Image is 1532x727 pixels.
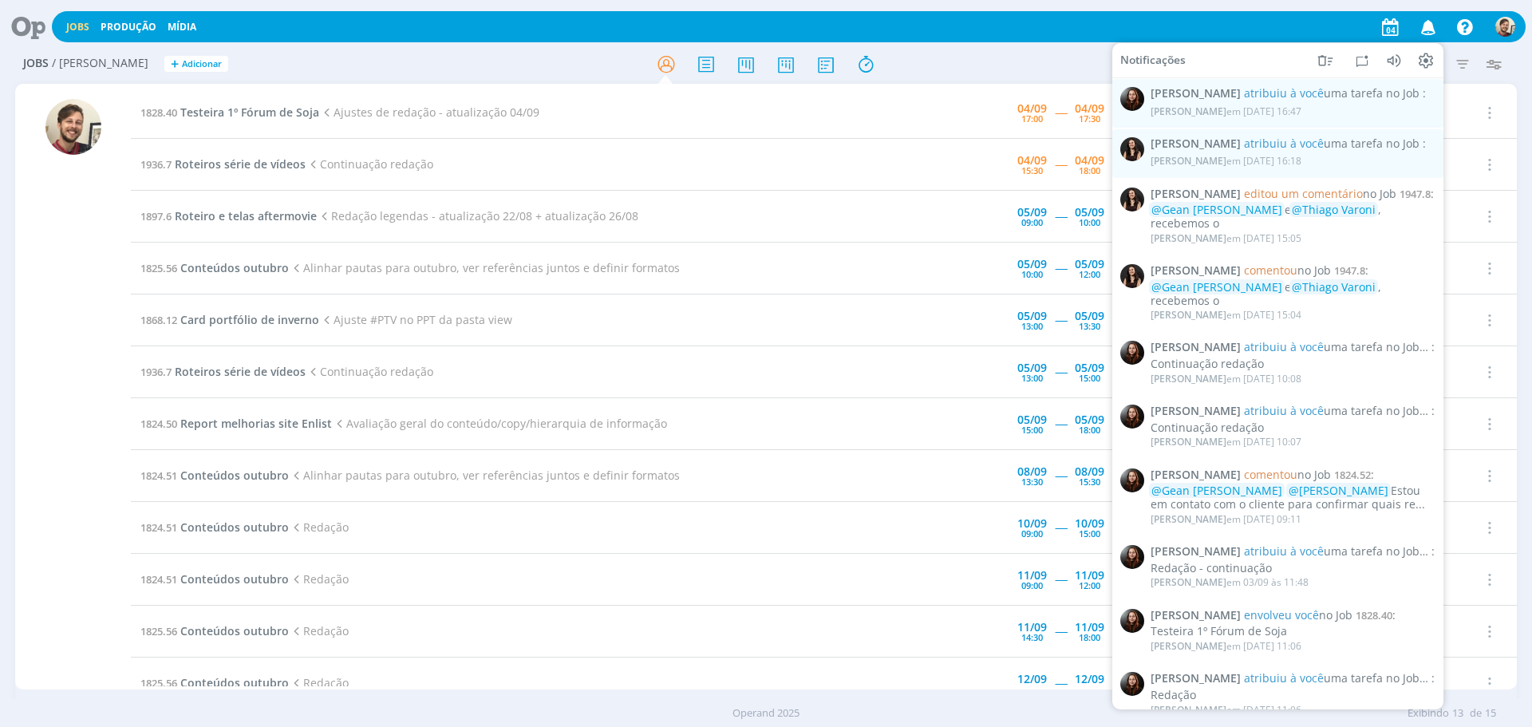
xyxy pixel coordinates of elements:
[1470,705,1482,721] span: de
[140,312,319,327] a: 1868.12Card portfólio de inverno
[140,105,177,120] span: 1828.40
[1021,373,1043,382] div: 13:00
[140,623,289,638] a: 1825.56Conteúdos outubro
[168,20,196,34] a: Mídia
[1075,674,1104,685] div: 12/09
[140,364,306,379] a: 1936.7Roteiros série de vídeos
[1021,581,1043,590] div: 09:00
[175,208,317,223] span: Roteiro e telas aftermovie
[1244,136,1419,151] span: uma tarefa no Job
[101,20,156,34] a: Produção
[1021,270,1043,279] div: 10:00
[1151,577,1309,588] div: em 03/09 às 11:48
[1151,405,1435,418] span: :
[52,57,148,70] span: / [PERSON_NAME]
[1244,339,1419,354] span: uma tarefa no Job
[1334,263,1365,278] span: 1947.8
[1151,514,1301,525] div: em [DATE] 09:11
[1151,468,1241,481] span: [PERSON_NAME]
[1079,529,1100,538] div: 15:00
[1021,166,1043,175] div: 15:30
[1244,403,1419,418] span: uma tarefa no Job
[289,623,349,638] span: Redação
[1017,259,1047,270] div: 05/09
[1075,310,1104,322] div: 05/09
[180,312,319,327] span: Card portfólio de inverno
[1151,641,1301,652] div: em [DATE] 11:06
[1055,260,1067,275] span: -----
[1423,340,1454,354] span: 1936.7
[180,105,319,120] span: Testeira 1º Fórum de Soja
[1021,425,1043,434] div: 15:00
[1075,103,1104,114] div: 04/09
[1017,362,1047,373] div: 05/09
[180,260,289,275] span: Conteúdos outubro
[140,156,306,172] a: 1936.7Roteiros série de vídeos
[1151,512,1226,526] span: [PERSON_NAME]
[1151,421,1435,435] div: Continuação redação
[1485,705,1496,721] span: 15
[140,520,289,535] a: 1824.51Conteúdos outubro
[306,364,433,379] span: Continuação redação
[1120,545,1144,569] img: E
[1244,263,1331,278] span: no Job
[1075,259,1104,270] div: 05/09
[1244,185,1363,200] span: editou um comentário
[180,468,289,483] span: Conteúdos outubro
[1079,685,1100,693] div: 15:30
[1408,705,1449,721] span: Exibindo
[1151,308,1226,322] span: [PERSON_NAME]
[140,468,177,483] span: 1824.51
[1244,136,1324,151] span: atribuiu à você
[1151,372,1226,385] span: [PERSON_NAME]
[1055,208,1067,223] span: -----
[1079,373,1100,382] div: 15:00
[1151,341,1241,354] span: [PERSON_NAME]
[1017,155,1047,166] div: 04/09
[317,208,638,223] span: Redação legendas - atualização 22/08 + atualização 26/08
[1151,484,1435,512] div: Estou em contato com o cliente para confirmar quais re...
[140,416,332,431] a: 1824.50Report melhorias site Enlist
[1075,570,1104,581] div: 11/09
[1151,341,1435,354] span: :
[1151,562,1435,575] div: Redação - continuação
[1075,362,1104,373] div: 05/09
[1244,543,1324,559] span: atribuiu à você
[1151,231,1226,245] span: [PERSON_NAME]
[1292,202,1376,217] span: @Thiago Varoni
[1151,405,1241,418] span: [PERSON_NAME]
[1120,608,1144,632] img: E
[1151,105,1301,117] div: em [DATE] 16:47
[319,105,539,120] span: Ajustes de redação - atualização 04/09
[1055,156,1067,172] span: -----
[1120,87,1144,111] img: E
[1079,166,1100,175] div: 18:00
[1079,114,1100,123] div: 17:30
[1495,17,1515,37] img: G
[1120,341,1144,365] img: E
[1244,263,1297,278] span: comentou
[1055,364,1067,379] span: -----
[1079,633,1100,642] div: 18:00
[319,312,512,327] span: Ajuste #PTV no PPT da pasta view
[1079,425,1100,434] div: 18:00
[1244,670,1324,686] span: atribuiu à você
[180,571,289,587] span: Conteúdos outubro
[1400,186,1431,200] span: 1947.8
[66,20,89,34] a: Jobs
[1021,218,1043,227] div: 09:00
[140,157,172,172] span: 1936.7
[1055,520,1067,535] span: -----
[1017,103,1047,114] div: 04/09
[1017,466,1047,477] div: 08/09
[1075,466,1104,477] div: 08/09
[140,365,172,379] span: 1936.7
[140,624,177,638] span: 1825.56
[1017,414,1047,425] div: 05/09
[332,416,667,431] span: Avaliação geral do conteúdo/copy/hierarquia de informação
[1244,85,1419,101] span: uma tarefa no Job
[1244,466,1297,481] span: comentou
[1289,483,1388,498] span: @[PERSON_NAME]
[164,56,228,73] button: +Adicionar
[1055,105,1067,120] span: -----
